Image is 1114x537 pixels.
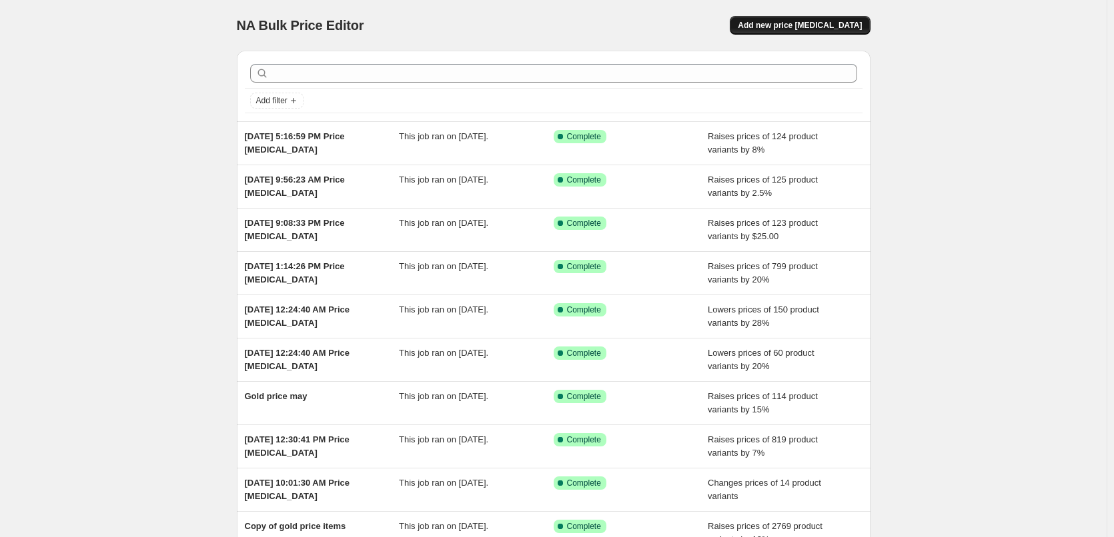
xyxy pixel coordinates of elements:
[399,131,488,141] span: This job ran on [DATE].
[708,175,818,198] span: Raises prices of 125 product variants by 2.5%
[567,261,601,272] span: Complete
[567,521,601,532] span: Complete
[708,131,818,155] span: Raises prices of 124 product variants by 8%
[708,261,818,284] span: Raises prices of 799 product variants by 20%
[708,348,814,371] span: Lowers prices of 60 product variants by 20%
[567,434,601,445] span: Complete
[567,131,601,142] span: Complete
[567,175,601,185] span: Complete
[708,434,818,458] span: Raises prices of 819 product variants by 7%
[399,304,488,314] span: This job ran on [DATE].
[245,478,350,501] span: [DATE] 10:01:30 AM Price [MEDICAL_DATA]
[730,16,870,35] button: Add new price [MEDICAL_DATA]
[245,434,350,458] span: [DATE] 12:30:41 PM Price [MEDICAL_DATA]
[245,348,350,371] span: [DATE] 12:24:40 AM Price [MEDICAL_DATA]
[567,348,601,358] span: Complete
[399,218,488,228] span: This job ran on [DATE].
[567,391,601,402] span: Complete
[399,434,488,444] span: This job ran on [DATE].
[256,95,288,106] span: Add filter
[399,261,488,271] span: This job ran on [DATE].
[399,391,488,401] span: This job ran on [DATE].
[738,20,862,31] span: Add new price [MEDICAL_DATA]
[245,391,308,401] span: Gold price may
[708,218,818,241] span: Raises prices of 123 product variants by $25.00
[708,304,819,328] span: Lowers prices of 150 product variants by 28%
[567,478,601,488] span: Complete
[567,304,601,315] span: Complete
[245,261,345,284] span: [DATE] 1:14:26 PM Price [MEDICAL_DATA]
[245,175,345,198] span: [DATE] 9:56:23 AM Price [MEDICAL_DATA]
[250,93,304,109] button: Add filter
[399,478,488,488] span: This job ran on [DATE].
[245,218,345,241] span: [DATE] 9:08:33 PM Price [MEDICAL_DATA]
[399,521,488,531] span: This job ran on [DATE].
[567,218,601,229] span: Complete
[237,18,364,33] span: NA Bulk Price Editor
[399,348,488,358] span: This job ran on [DATE].
[245,131,345,155] span: [DATE] 5:16:59 PM Price [MEDICAL_DATA]
[708,391,818,414] span: Raises prices of 114 product variants by 15%
[399,175,488,185] span: This job ran on [DATE].
[245,304,350,328] span: [DATE] 12:24:40 AM Price [MEDICAL_DATA]
[245,521,346,531] span: Copy of gold price items
[708,478,821,501] span: Changes prices of 14 product variants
